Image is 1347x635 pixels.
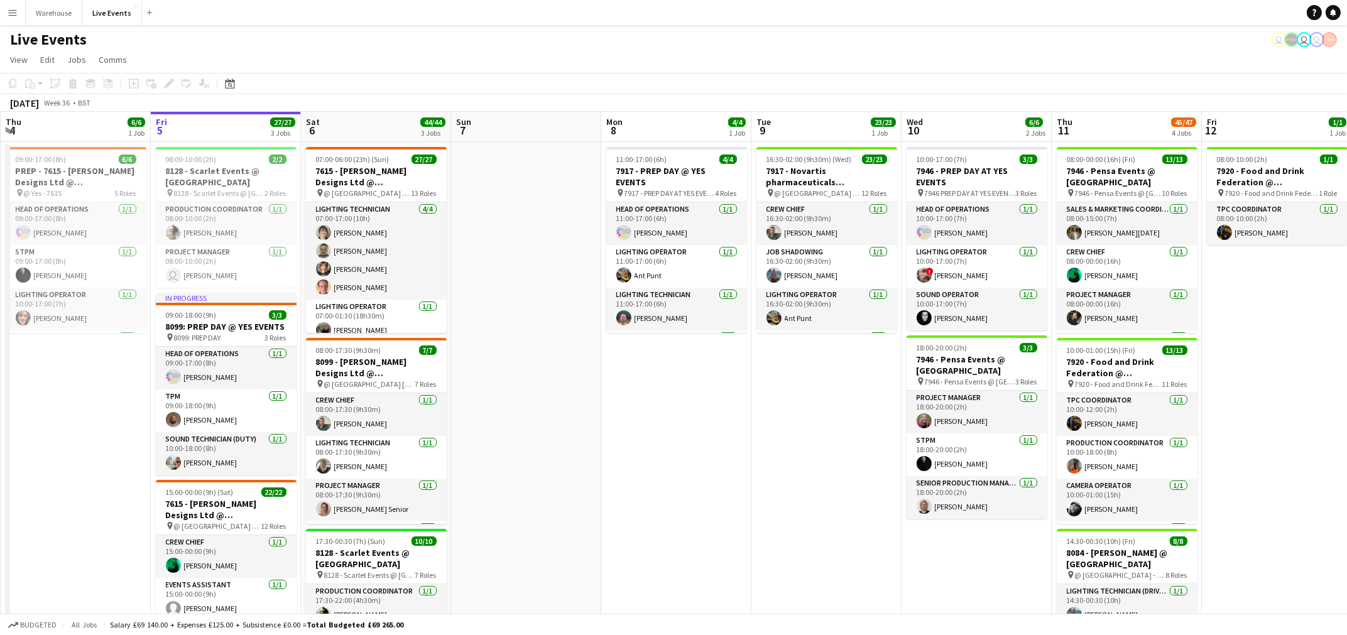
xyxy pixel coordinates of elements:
[907,147,1047,330] div: 10:00-17:00 (7h)3/37946 - PREP DAY AT YES EVENTS 7946 PREP DAY AT YES EVENTS3 RolesHead of Operat...
[917,155,968,164] span: 10:00-17:00 (7h)
[156,165,297,188] h3: 8128 - Scarlet Events @ [GEOGRAPHIC_DATA]
[6,165,146,188] h3: PREP - 7615 - [PERSON_NAME] Designs Ltd @ [GEOGRAPHIC_DATA]
[174,188,265,198] span: 8128 - Scarlet Events @ [GEOGRAPHIC_DATA]
[316,345,381,355] span: 08:00-17:30 (9h30m)
[456,116,471,128] span: Sun
[766,155,852,164] span: 16:30-02:00 (9h30m) (Wed)
[1162,345,1187,355] span: 13/13
[1057,584,1197,627] app-card-role: Lighting Technician (Driver)1/114:30-00:30 (10h)[PERSON_NAME]
[1057,338,1197,524] app-job-card: 10:00-01:00 (15h) (Fri)13/137920 - Food and Drink Federation @ [GEOGRAPHIC_DATA] 7920 - Food and ...
[1057,330,1197,373] app-card-role: STPM1/1
[306,584,447,627] app-card-role: Production Coordinator1/117:30-22:00 (4h30m)[PERSON_NAME]
[166,155,217,164] span: 08:00-10:00 (2h)
[265,188,286,198] span: 2 Roles
[862,155,887,164] span: 23/23
[907,245,1047,288] app-card-role: Lighting Operator1/110:00-17:00 (7h)![PERSON_NAME]
[907,335,1047,519] div: 18:00-20:00 (2h)3/37946 - Pensa Events @ [GEOGRAPHIC_DATA] 7946 - Pensa Events @ [GEOGRAPHIC_DATA...
[1272,32,1287,47] app-user-avatar: Eden Hopkins
[756,147,897,333] app-job-card: 16:30-02:00 (9h30m) (Wed)23/237917 - Novartis pharmaceuticals Corporation @ [GEOGRAPHIC_DATA] @ [...
[306,338,447,524] app-job-card: 08:00-17:30 (9h30m)7/78099 - [PERSON_NAME] Designs Ltd @ [GEOGRAPHIC_DATA] @ [GEOGRAPHIC_DATA] [G...
[10,54,28,65] span: View
[1075,570,1166,580] span: @ [GEOGRAPHIC_DATA] - 8084
[756,330,897,501] app-card-role: Lighting Technician8/8
[156,432,297,475] app-card-role: Sound Technician (Duty)1/110:00-18:00 (8h)[PERSON_NAME]
[606,116,623,128] span: Mon
[156,535,297,578] app-card-role: Crew Chief1/115:00-00:00 (9h)[PERSON_NAME]
[16,155,67,164] span: 09:00-17:00 (8h)
[156,293,297,475] div: In progress09:00-18:00 (9h)3/38099: PREP DAY @ YES EVENTS 8099: PREP DAY3 RolesHead of Operations...
[775,188,862,198] span: @ [GEOGRAPHIC_DATA] - 7917
[1166,570,1187,580] span: 8 Roles
[1207,116,1217,128] span: Fri
[606,147,747,333] div: 11:00-17:00 (6h)4/47917 - PREP DAY @ YES EVENTS 7917 - PREP DAY AT YES EVENTS4 RolesHead of Opera...
[871,117,896,127] span: 23/23
[269,310,286,320] span: 3/3
[1319,188,1338,198] span: 1 Role
[6,330,146,373] app-card-role: Lighting Technician1/1
[925,188,1016,198] span: 7946 PREP DAY AT YES EVENTS
[156,293,297,303] div: In progress
[261,487,286,497] span: 22/22
[907,354,1047,376] h3: 7946 - Pensa Events @ [GEOGRAPHIC_DATA]
[10,30,87,49] h1: Live Events
[907,288,1047,330] app-card-role: Sound Operator1/110:00-17:00 (7h)[PERSON_NAME]
[1171,117,1196,127] span: 45/47
[306,547,447,570] h3: 8128 - Scarlet Events @ [GEOGRAPHIC_DATA]
[917,343,968,352] span: 18:00-20:00 (2h)
[156,347,297,389] app-card-role: Head of Operations1/109:00-17:00 (8h)[PERSON_NAME]
[871,128,895,138] div: 1 Job
[6,288,146,330] app-card-role: Lighting Operator1/110:00-17:00 (7h)[PERSON_NAME]
[454,123,471,138] span: 7
[1329,117,1346,127] span: 1/1
[306,436,447,479] app-card-role: Lighting Technician1/108:00-17:30 (9h30m)[PERSON_NAME]
[156,147,297,288] app-job-card: 08:00-10:00 (2h)2/28128 - Scarlet Events @ [GEOGRAPHIC_DATA] 8128 - Scarlet Events @ [GEOGRAPHIC_...
[166,310,217,320] span: 09:00-18:00 (9h)
[756,288,897,330] app-card-role: Lighting Operator1/116:30-02:00 (9h30m)Ant Punt
[110,620,403,629] div: Salary £69 140.00 + Expenses £125.00 + Subsistence £0.00 =
[35,52,60,68] a: Edit
[606,288,747,330] app-card-role: Lighting Technician1/111:00-17:00 (6h)[PERSON_NAME]
[24,188,62,198] span: @ Yes - 7615
[1057,147,1197,333] app-job-card: 08:00-00:00 (16h) (Fri)13/137946 - Pensa Events @ [GEOGRAPHIC_DATA] 7946 - Pensa Events @ [GEOGRA...
[10,97,39,109] div: [DATE]
[306,300,447,342] app-card-role: Lighting Operator1/107:00-01:30 (18h30m)[PERSON_NAME]
[616,155,667,164] span: 11:00-17:00 (6h)
[156,202,297,245] app-card-role: Production Coordinator1/108:00-10:00 (2h)[PERSON_NAME]
[1067,155,1136,164] span: 08:00-00:00 (16h) (Fri)
[728,117,746,127] span: 4/4
[1057,116,1072,128] span: Thu
[756,245,897,288] app-card-role: Job Shadowing1/116:30-02:00 (9h30m)[PERSON_NAME]
[606,165,747,188] h3: 7917 - PREP DAY @ YES EVENTS
[174,521,261,531] span: @ [GEOGRAPHIC_DATA] - 7615
[306,521,447,564] app-card-role: Sound Operator1/1
[606,202,747,245] app-card-role: Head of Operations1/111:00-17:00 (6h)[PERSON_NAME]
[905,123,923,138] span: 10
[306,116,320,128] span: Sat
[412,188,437,198] span: 13 Roles
[6,202,146,245] app-card-role: Head of Operations1/109:00-17:00 (8h)[PERSON_NAME]
[419,345,437,355] span: 7/7
[1057,288,1197,330] app-card-role: Project Manager1/108:00-00:00 (16h)[PERSON_NAME]
[26,1,82,25] button: Warehouse
[154,123,167,138] span: 5
[306,147,447,333] app-job-card: 07:00-06:00 (23h) (Sun)27/277615 - [PERSON_NAME] Designs Ltd @ [GEOGRAPHIC_DATA] @ [GEOGRAPHIC_DA...
[1020,343,1037,352] span: 3/3
[415,379,437,389] span: 7 Roles
[1057,202,1197,245] app-card-role: Sales & Marketing Coordinator1/108:00-15:00 (7h)[PERSON_NAME][DATE]
[99,54,127,65] span: Comms
[1170,536,1187,546] span: 8/8
[1016,188,1037,198] span: 3 Roles
[1162,155,1187,164] span: 13/13
[412,155,437,164] span: 27/27
[1025,117,1043,127] span: 6/6
[324,188,412,198] span: @ [GEOGRAPHIC_DATA] - 7615
[907,202,1047,245] app-card-role: Head of Operations1/110:00-17:00 (7h)[PERSON_NAME]
[1057,245,1197,288] app-card-role: Crew Chief1/108:00-00:00 (16h)[PERSON_NAME]
[6,147,146,333] div: 09:00-17:00 (8h)6/6PREP - 7615 - [PERSON_NAME] Designs Ltd @ [GEOGRAPHIC_DATA] @ Yes - 76155 Role...
[41,98,73,107] span: Week 36
[756,165,897,188] h3: 7917 - Novartis pharmaceuticals Corporation @ [GEOGRAPHIC_DATA]
[304,123,320,138] span: 6
[729,128,745,138] div: 1 Job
